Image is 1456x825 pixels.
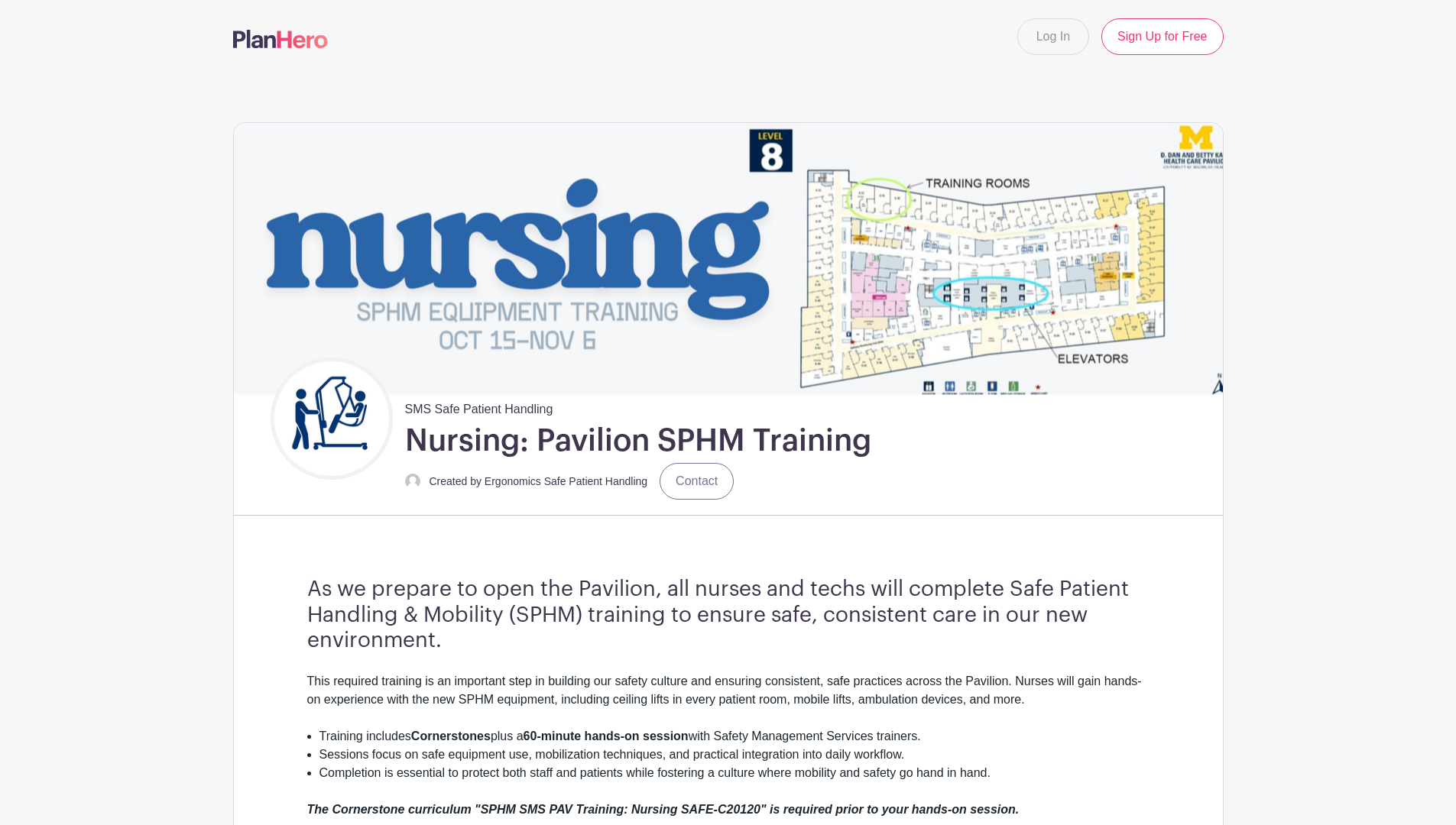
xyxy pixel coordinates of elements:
li: Training includes plus a with Safety Management Services trainers. [319,727,1150,746]
strong: Cornerstones [411,730,491,742]
div: This required training is an important step in building our safety culture and ensuring consisten... [307,672,1150,727]
li: Completion is essential to protect both staff and patients while fostering a culture where mobili... [319,764,1150,782]
a: Log In [1017,18,1089,55]
img: logo-507f7623f17ff9eddc593b1ce0a138ce2505c220e1c5a4e2b4648c50719b7d32.svg [233,30,328,48]
li: Sessions focus on safe equipment use, mobilization techniques, and practical integration into dai... [319,746,1150,764]
small: Created by Ergonomics Safe Patient Handling [430,475,648,487]
em: The Cornerstone curriculum "SPHM SMS PAV Training: Nursing SAFE-C20120" is required prior to your... [307,803,1020,816]
a: Contact [660,463,734,500]
img: default-ce2991bfa6775e67f084385cd625a349d9dcbb7a52a09fb2fda1e96e2d18dcdb.png [405,474,420,489]
h3: As we prepare to open the Pavilion, all nurses and techs will complete Safe Patient Handling & Mo... [307,577,1150,654]
img: event_banner_9715.png [234,123,1223,394]
img: Untitled%20design.png [274,361,389,476]
h1: Nursing: Pavilion SPHM Training [405,422,871,460]
span: SMS Safe Patient Handling [405,394,553,419]
strong: 60-minute hands-on session [524,730,689,742]
a: Sign Up for Free [1101,18,1223,55]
